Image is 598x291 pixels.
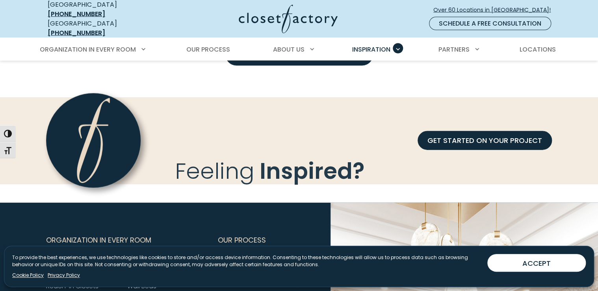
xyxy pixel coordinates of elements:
[48,28,105,37] a: [PHONE_NUMBER]
[429,17,551,30] a: Schedule a Free Consultation
[218,230,266,250] span: Our Process
[418,131,552,150] a: GET STARTED ON YOUR PROJECT
[34,39,564,61] nav: Primary Menu
[186,45,230,54] span: Our Process
[48,272,80,279] a: Privacy Policy
[438,45,470,54] span: Partners
[260,156,365,187] span: Inspired?
[175,156,254,187] span: Feeling
[273,45,305,54] span: About Us
[46,282,98,291] a: Reach-In Closets
[40,45,136,54] span: Organization in Every Room
[433,3,557,17] a: Over 60 Locations in [GEOGRAPHIC_DATA]!
[520,45,556,54] span: Locations
[487,254,586,272] button: ACCEPT
[48,19,162,38] div: [GEOGRAPHIC_DATA]
[46,230,151,250] span: Organization in Every Room
[48,9,105,19] a: [PHONE_NUMBER]
[46,230,208,250] button: Footer Subnav Button - Organization in Every Room
[433,6,557,14] span: Over 60 Locations in [GEOGRAPHIC_DATA]!
[352,45,390,54] span: Inspiration
[218,280,261,289] a: Custom Builds
[127,282,156,291] a: Wall Beds
[12,272,44,279] a: Cookie Policy
[218,230,294,250] button: Footer Subnav Button - Our Process
[12,254,481,268] p: To provide the best experiences, we use technologies like cookies to store and/or access device i...
[239,5,338,33] img: Closet Factory Logo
